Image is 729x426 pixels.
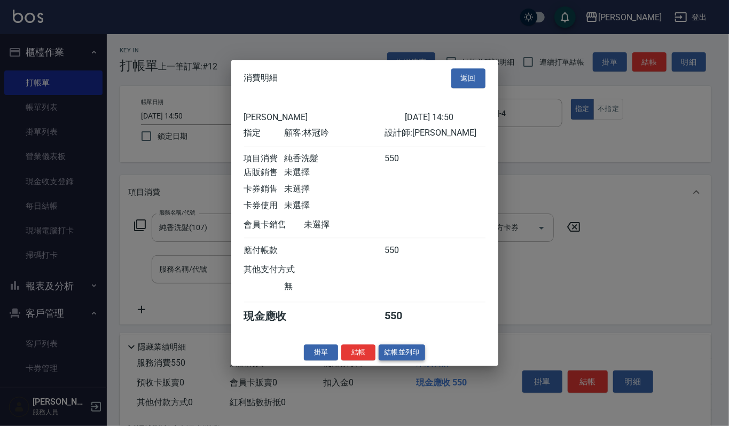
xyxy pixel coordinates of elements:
button: 結帳並列印 [379,344,425,361]
div: 現金應收 [244,309,304,324]
div: 項目消費 [244,153,284,164]
div: 指定 [244,128,284,139]
div: 550 [385,153,425,164]
div: 會員卡銷售 [244,219,304,231]
div: 店販銷售 [244,167,284,178]
div: 顧客: 林冠吟 [284,128,385,139]
div: 未選擇 [284,200,385,211]
div: [PERSON_NAME] [244,112,405,122]
div: 未選擇 [304,219,405,231]
div: 設計師: [PERSON_NAME] [385,128,485,139]
div: 純香洗髮 [284,153,385,164]
div: 應付帳款 [244,245,284,256]
div: 其他支付方式 [244,264,325,275]
button: 掛單 [304,344,338,361]
div: 卡券使用 [244,200,284,211]
button: 返回 [451,68,485,88]
div: 550 [385,245,425,256]
div: [DATE] 14:50 [405,112,485,122]
div: 無 [284,281,385,292]
div: 550 [385,309,425,324]
div: 未選擇 [284,184,385,195]
div: 未選擇 [284,167,385,178]
span: 消費明細 [244,73,278,84]
div: 卡券銷售 [244,184,284,195]
button: 結帳 [341,344,375,361]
